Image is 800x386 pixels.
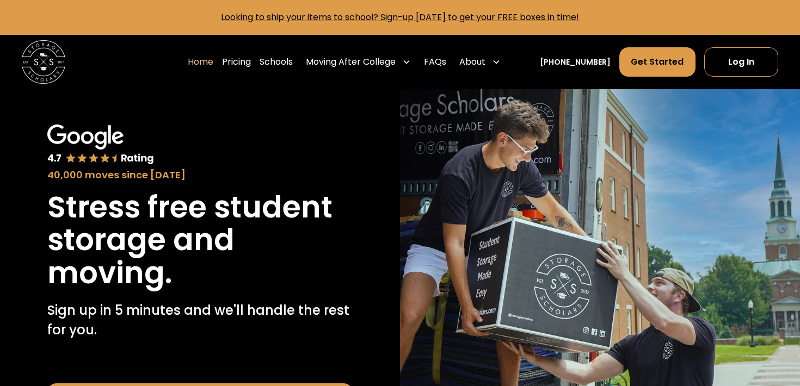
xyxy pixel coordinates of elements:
[704,47,778,77] a: Log In
[222,47,251,77] a: Pricing
[424,47,446,77] a: FAQs
[47,191,353,290] h1: Stress free student storage and moving.
[459,55,485,69] div: About
[221,11,579,23] a: Looking to ship your items to school? Sign-up [DATE] to get your FREE boxes in time!
[540,57,611,68] a: [PHONE_NUMBER]
[260,47,293,77] a: Schools
[306,55,396,69] div: Moving After College
[47,301,353,340] p: Sign up in 5 minutes and we'll handle the rest for you.
[47,124,155,165] img: Google 4.7 star rating
[47,167,353,182] div: 40,000 moves since [DATE]
[22,40,65,84] img: Storage Scholars main logo
[188,47,213,77] a: Home
[619,47,695,77] a: Get Started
